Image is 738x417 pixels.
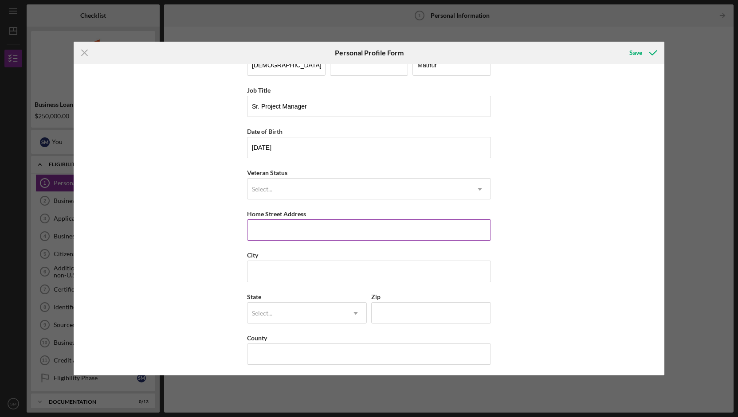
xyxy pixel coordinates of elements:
label: County [247,334,267,342]
div: Select... [252,310,272,317]
button: Save [620,44,664,62]
h6: Personal Profile Form [335,49,404,57]
label: Job Title [247,86,271,94]
label: Home Street Address [247,210,306,218]
label: Zip [371,293,381,300]
label: Date of Birth [247,128,283,135]
div: Select... [252,186,272,193]
div: Save [629,44,642,62]
label: City [247,251,258,259]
